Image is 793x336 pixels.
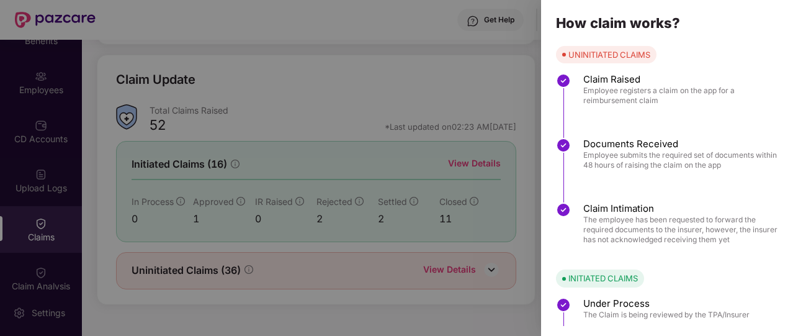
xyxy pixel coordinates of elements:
[556,73,571,88] img: svg+xml;base64,PHN2ZyBpZD0iU3RlcC1Eb25lLTMyeDMyIiB4bWxucz0iaHR0cDovL3d3dy53My5vcmcvMjAwMC9zdmciIH...
[583,73,781,86] span: Claim Raised
[568,48,650,61] div: UNINITIATED CLAIMS
[556,202,571,217] img: svg+xml;base64,PHN2ZyBpZD0iU3RlcC1Eb25lLTMyeDMyIiB4bWxucz0iaHR0cDovL3d3dy53My5vcmcvMjAwMC9zdmciIH...
[583,310,750,320] span: The Claim is being reviewed by the TPA/Insurer
[556,297,571,312] img: svg+xml;base64,PHN2ZyBpZD0iU3RlcC1Eb25lLTMyeDMyIiB4bWxucz0iaHR0cDovL3d3dy53My5vcmcvMjAwMC9zdmciIH...
[583,202,781,215] span: Claim Intimation
[568,272,638,284] div: INITIATED CLAIMS
[583,215,781,245] span: The employee has been requested to forward the required documents to the insurer, however, the in...
[583,138,781,150] span: Documents Received
[583,150,781,170] span: Employee submits the required set of documents within 48 hours of raising the claim on the app
[583,297,750,310] span: Under Process
[556,138,571,153] img: svg+xml;base64,PHN2ZyBpZD0iU3RlcC1Eb25lLTMyeDMyIiB4bWxucz0iaHR0cDovL3d3dy53My5vcmcvMjAwMC9zdmciIH...
[556,16,778,30] div: How claim works?
[583,86,781,106] span: Employee registers a claim on the app for a reimbursement claim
